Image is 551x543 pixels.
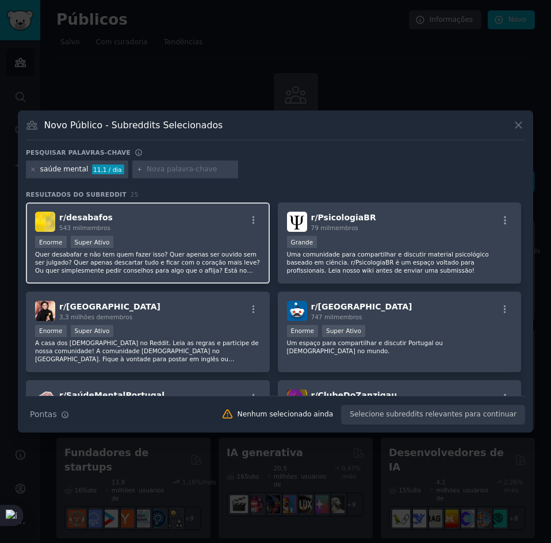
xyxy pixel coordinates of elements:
font: 543 mil [59,224,82,231]
font: [GEOGRAPHIC_DATA] [318,302,412,311]
font: 747 mil [311,313,334,320]
font: [GEOGRAPHIC_DATA] [66,302,160,311]
font: r/ [311,213,318,222]
font: r/ [59,302,66,311]
font: Pontas [30,410,57,419]
font: r/ [311,391,318,400]
img: PsicologiaBR [287,212,307,232]
font: membros [104,313,133,320]
font: Super Ativo [326,327,361,334]
font: membros [330,224,358,231]
font: A casa dos [DEMOGRAPHIC_DATA] no Reddit. Leia as regras e participe de nossa comunidade! A comuni... [35,339,259,378]
font: Quer desabafar e não tem quem fazer isso? Quer apenas ser ouvido sem ser julgado? Quer apenas des... [35,251,260,282]
img: SaudeMentalPortugal [35,389,55,410]
img: desabafos [35,212,55,232]
font: 25 [131,191,139,198]
font: Uma comunidade para compartilhar e discutir material psicológico baseado em ciência. r/Psicologia... [287,251,489,274]
font: r/ [59,391,66,400]
img: Brasil [35,301,55,321]
font: Super Ativo [75,327,110,334]
button: Pontas [26,404,73,425]
font: Novo Público - Subreddits Selecionados [44,120,223,131]
font: Grande [291,239,313,246]
font: Super Ativo [75,239,110,246]
font: ClubeDoZanzigau [318,391,397,400]
font: Pesquisar palavras-chave [26,149,131,156]
font: saúde mental [40,165,89,173]
font: desabafos [66,213,113,222]
font: PsicologiaBR [318,213,376,222]
font: r/ [311,302,318,311]
font: 11,1 / dia [93,166,122,173]
font: Nenhum selecionado ainda [238,410,334,418]
font: Enorme [39,327,63,334]
font: 3,3 milhões de [59,313,104,320]
font: Resultados do Subreddit [26,191,127,198]
font: r/ [59,213,66,222]
font: 79 mil [311,224,330,231]
font: Enorme [291,327,315,334]
img: ClubeDoZanzigau [287,389,307,410]
font: SaúdeMentalPortugal [66,391,164,400]
font: membros [82,224,110,231]
font: Um espaço para compartilhar e discutir Portugal ou [DEMOGRAPHIC_DATA] no mundo. [287,339,443,354]
img: Portugal [287,301,307,321]
font: Enorme [39,239,63,246]
input: Nova palavra-chave [147,165,234,175]
font: membros [334,313,362,320]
